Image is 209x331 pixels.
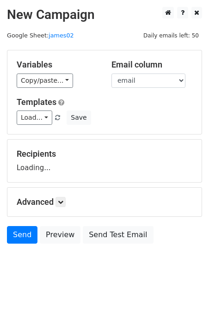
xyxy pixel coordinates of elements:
[7,32,74,39] small: Google Sheet:
[17,149,192,159] h5: Recipients
[140,32,202,39] a: Daily emails left: 50
[111,60,192,70] h5: Email column
[17,110,52,125] a: Load...
[7,7,202,23] h2: New Campaign
[17,149,192,173] div: Loading...
[40,226,80,244] a: Preview
[67,110,91,125] button: Save
[17,74,73,88] a: Copy/paste...
[17,197,192,207] h5: Advanced
[49,32,74,39] a: james02
[140,31,202,41] span: Daily emails left: 50
[17,97,56,107] a: Templates
[7,226,37,244] a: Send
[17,60,98,70] h5: Variables
[83,226,153,244] a: Send Test Email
